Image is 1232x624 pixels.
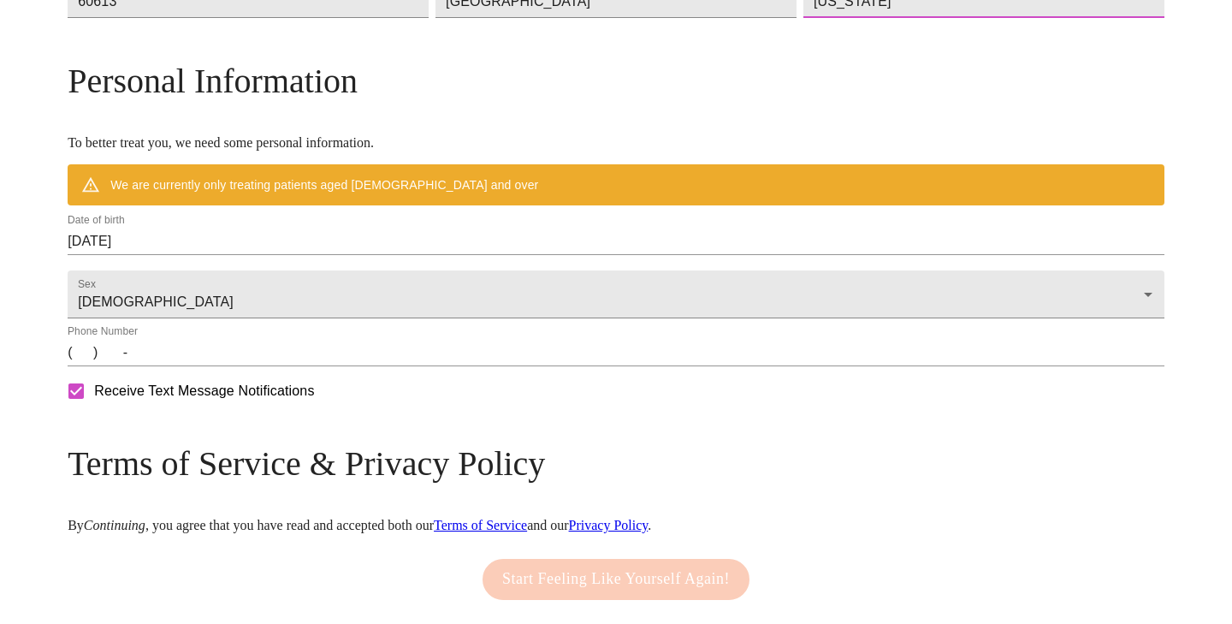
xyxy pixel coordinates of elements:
em: Continuing [84,518,145,532]
span: Receive Text Message Notifications [94,381,314,401]
p: To better treat you, we need some personal information. [68,135,1164,151]
label: Date of birth [68,216,125,226]
div: We are currently only treating patients aged [DEMOGRAPHIC_DATA] and over [110,169,538,200]
h3: Personal Information [68,61,1164,101]
div: [DEMOGRAPHIC_DATA] [68,270,1164,318]
p: By , you agree that you have read and accepted both our and our . [68,518,1164,533]
a: Privacy Policy [569,518,649,532]
h3: Terms of Service & Privacy Policy [68,443,1164,484]
a: Terms of Service [434,518,527,532]
label: Phone Number [68,327,138,337]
